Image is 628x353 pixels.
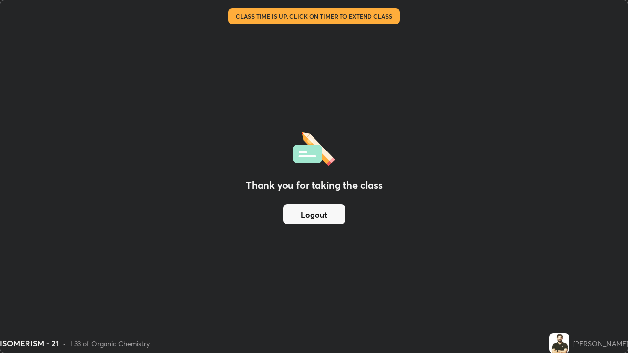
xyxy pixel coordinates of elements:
img: 8a736da7029a46d5a3d3110f4503149f.jpg [549,333,569,353]
img: offlineFeedback.1438e8b3.svg [293,129,335,166]
button: Logout [283,204,345,224]
div: [PERSON_NAME] [573,338,628,349]
div: • [63,338,66,349]
div: L33 of Organic Chemistry [70,338,150,349]
h2: Thank you for taking the class [246,178,383,193]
